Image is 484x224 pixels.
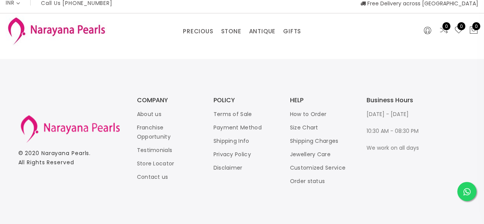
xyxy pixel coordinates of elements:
a: Terms of Sale [213,110,252,118]
p: 10:30 AM - 08:30 PM [367,126,428,136]
a: Testimonials [137,146,173,154]
h3: Business Hours [367,97,428,103]
span: 0 [442,22,450,30]
p: Call Us [PHONE_NUMBER] [41,0,112,6]
a: About us [137,110,161,118]
a: ANTIQUE [249,26,275,37]
a: Shipping Info [213,137,249,145]
a: Privacy Policy [213,150,251,158]
button: 0 [469,26,478,36]
a: Store Locator [137,160,174,167]
a: Disclaimer [213,164,243,172]
p: © 2020 . All Rights Reserved [18,149,122,167]
a: STONE [221,26,241,37]
a: 0 [439,26,448,36]
h3: POLICY [213,97,275,103]
a: Customized Service [290,164,345,172]
a: GIFTS [283,26,301,37]
a: Contact us [137,173,168,181]
a: 0 [454,26,463,36]
a: Order status [290,177,325,185]
p: We work on all days [367,143,428,152]
h3: COMPANY [137,97,198,103]
span: 0 [457,22,465,30]
a: Jewellery Care [290,150,331,158]
a: Size Chart [290,124,318,131]
a: How to Order [290,110,327,118]
a: Franchise Opportunity [137,124,171,141]
span: 0 [472,22,480,30]
a: Payment Method [213,124,262,131]
a: PRECIOUS [183,26,213,37]
h3: HELP [290,97,351,103]
p: [DATE] - [DATE] [367,110,428,119]
a: Narayana Pearls [41,149,90,157]
a: Shipping Charges [290,137,339,145]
